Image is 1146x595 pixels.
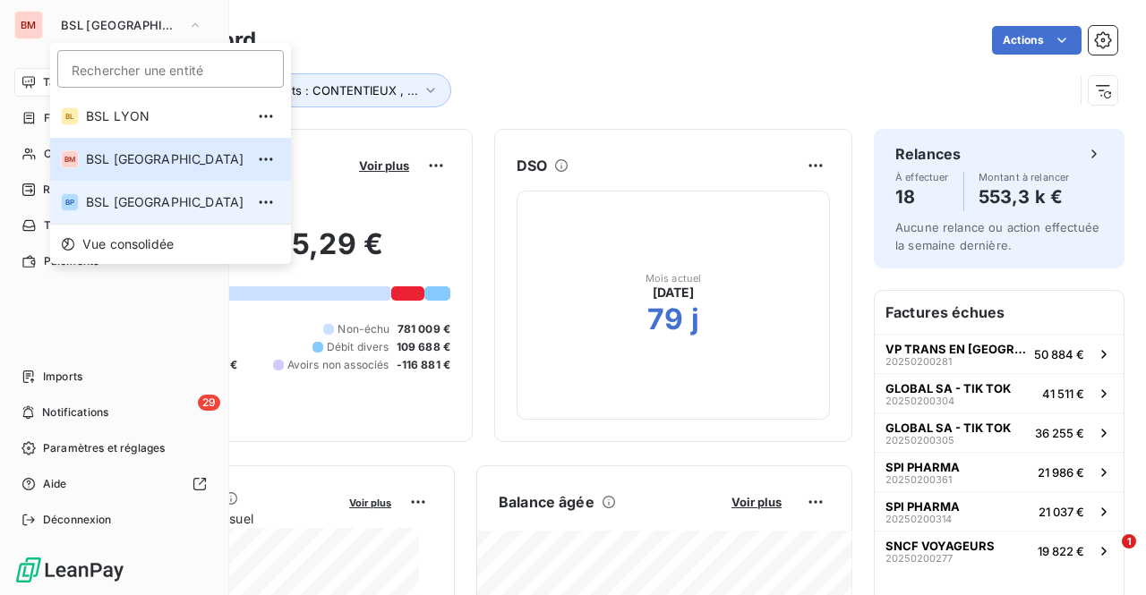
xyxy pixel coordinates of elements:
[43,476,67,492] span: Aide
[646,273,702,284] span: Mois actuel
[647,302,683,337] h2: 79
[731,495,782,509] span: Voir plus
[691,302,699,337] h2: j
[44,217,81,234] span: Tâches
[992,26,1082,55] button: Actions
[397,339,450,355] span: 109 688 €
[1042,387,1084,401] span: 41 511 €
[61,193,79,211] div: BP
[875,531,1124,570] button: SNCF VOYAGEURS2025020027719 822 €
[82,235,174,253] span: Vue consolidée
[885,395,954,406] span: 20250200304
[61,107,79,125] div: BL
[359,158,409,173] span: Voir plus
[86,150,244,168] span: BSL [GEOGRAPHIC_DATA]
[14,11,43,39] div: BM
[1039,505,1084,519] span: 21 037 €
[43,512,112,528] span: Déconnexion
[885,553,953,564] span: 20250200277
[875,291,1124,334] h6: Factures échues
[895,183,949,211] h4: 18
[338,321,389,337] span: Non-échu
[875,491,1124,531] button: SPI PHARMA2025020031421 037 €
[193,83,418,98] span: Groupes de Clients : CONTENTIEUX , ...
[44,146,80,162] span: Clients
[61,18,181,32] span: BSL [GEOGRAPHIC_DATA]
[1034,347,1084,361] span: 50 884 €
[354,157,415,174] button: Voir plus
[885,435,954,446] span: 20250200305
[653,284,695,302] span: [DATE]
[43,440,165,456] span: Paramètres et réglages
[86,107,244,125] span: BSL LYON
[349,497,391,509] span: Voir plus
[875,412,1124,452] button: GLOBAL SA - TIK TOK2025020030536 255 €
[57,50,284,88] input: placeholder
[44,110,90,126] span: Factures
[875,373,1124,412] button: GLOBAL SA - TIK TOK2025020030441 511 €
[43,369,82,385] span: Imports
[885,342,1027,356] span: VP TRANS EN [GEOGRAPHIC_DATA]
[517,155,547,176] h6: DSO
[198,395,220,411] span: 29
[499,491,594,513] h6: Balance âgée
[979,172,1070,183] span: Montant à relancer
[1122,534,1136,548] span: 1
[1038,465,1084,480] span: 21 986 €
[344,494,397,510] button: Voir plus
[885,421,1011,435] span: GLOBAL SA - TIK TOK
[397,357,451,373] span: -116 881 €
[875,452,1124,491] button: SPI PHARMA2025020036121 986 €
[895,220,1099,252] span: Aucune relance ou action effectuée la semaine dernière.
[895,143,961,165] h6: Relances
[885,539,995,553] span: SNCF VOYAGEURS
[14,556,125,584] img: Logo LeanPay
[1085,534,1128,577] iframe: Intercom live chat
[43,74,126,90] span: Tableau de bord
[885,381,1011,395] span: GLOBAL SA - TIK TOK
[167,73,451,107] button: Groupes de Clients : CONTENTIEUX , ...
[885,474,952,485] span: 20250200361
[1035,426,1084,440] span: 36 255 €
[14,470,214,498] a: Aide
[885,499,960,514] span: SPI PHARMA
[885,514,952,524] span: 20250200314
[327,339,389,355] span: Débit divers
[979,183,1070,211] h4: 553,3 k €
[398,321,450,337] span: 781 009 €
[43,182,90,198] span: Relances
[895,172,949,183] span: À effectuer
[885,460,960,474] span: SPI PHARMA
[885,356,952,367] span: 20250200281
[726,494,787,510] button: Voir plus
[1038,544,1084,558] span: 19 822 €
[875,334,1124,373] button: VP TRANS EN [GEOGRAPHIC_DATA]2025020028150 884 €
[86,193,244,211] span: BSL [GEOGRAPHIC_DATA]
[42,404,108,421] span: Notifications
[61,150,79,168] div: BM
[44,253,98,269] span: Paiements
[287,357,389,373] span: Avoirs non associés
